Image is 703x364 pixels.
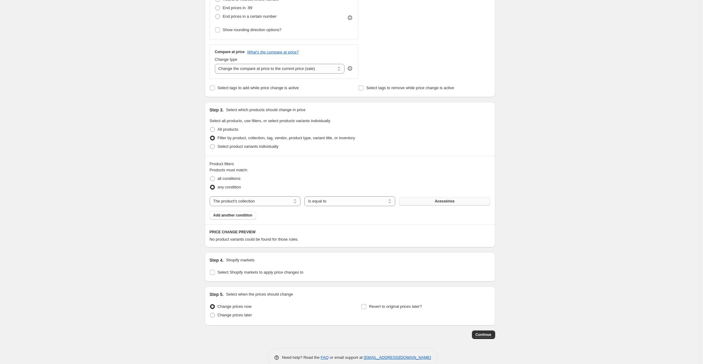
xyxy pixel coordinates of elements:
[218,313,252,317] span: Change prices later
[399,197,490,206] button: Acessórios
[210,107,224,113] h2: Step 3.
[210,211,256,220] button: Add another condition
[366,86,454,90] span: Select tags to remove while price change is active
[321,355,329,360] a: FAQ
[215,49,245,54] h3: Compare at price
[369,304,422,309] span: Revert to original prices later?
[226,291,293,297] p: Select when the prices should change
[347,65,353,71] div: help
[218,270,304,275] span: Select Shopify markets to apply price changes to
[210,161,490,167] div: Product filters
[210,257,224,263] h2: Step 4.
[226,107,305,113] p: Select which products should change in price
[476,332,491,337] span: Continue
[435,199,455,204] span: Acessórios
[218,144,278,149] span: Select product variants individually
[218,176,241,181] span: all conditions
[218,185,241,189] span: any condition
[226,257,254,263] p: Shopify markets
[218,304,252,309] span: Change prices now
[223,14,277,19] span: End prices in a certain number
[210,237,299,242] span: No product variants could be found for those rules.
[213,213,252,218] span: Add another condition
[364,355,431,360] a: [EMAIL_ADDRESS][DOMAIN_NAME]
[247,50,299,54] button: What's the compare at price?
[223,5,252,10] span: End prices in .99
[218,136,355,140] span: Filter by product, collection, tag, vendor, product type, variant title, or inventory
[210,118,330,123] span: Select all products, use filters, or select products variants individually
[282,355,321,360] span: Need help? Read the
[218,86,299,90] span: Select tags to add while price change is active
[210,291,224,297] h2: Step 5.
[329,355,364,360] span: or email support at
[223,27,282,32] span: Show rounding direction options?
[215,57,237,62] span: Change type
[472,330,495,339] button: Continue
[210,230,490,235] h6: PRICE CHANGE PREVIEW
[218,127,238,132] span: All products
[210,168,248,172] span: Products must match:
